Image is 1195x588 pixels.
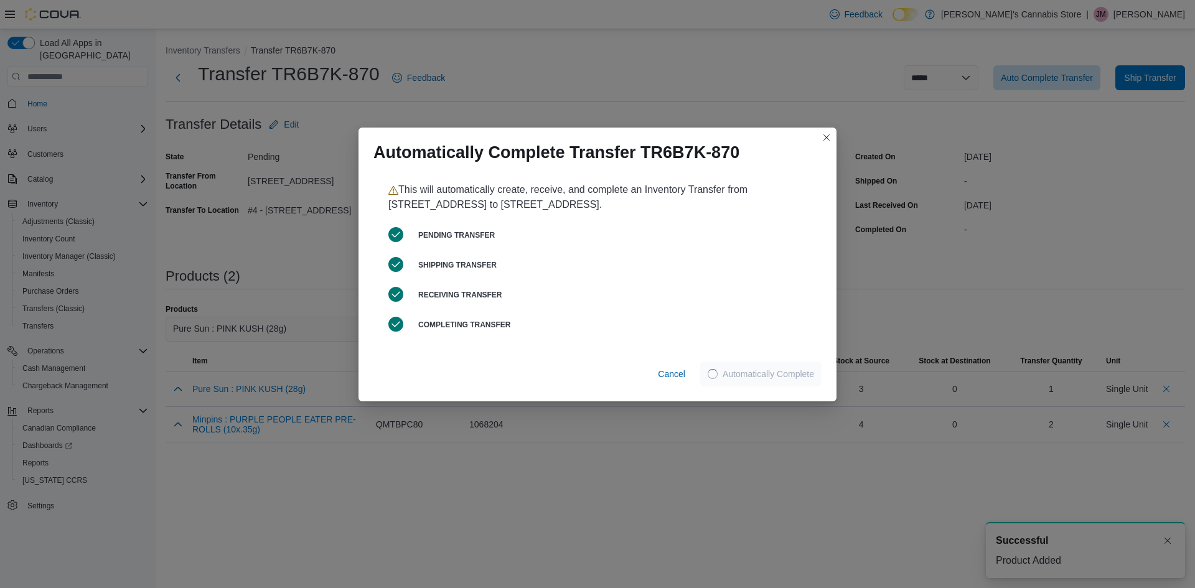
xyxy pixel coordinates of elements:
[653,362,690,386] button: Cancel
[418,290,807,300] h6: Receiving Transfer
[418,320,807,330] h6: Completing Transfer
[388,182,807,212] p: This will automatically create, receive, and complete an Inventory Transfer from [STREET_ADDRESS]...
[723,368,814,380] span: Automatically Complete
[373,142,739,162] h1: Automatically Complete Transfer TR6B7K-870
[418,230,807,240] h6: Pending Transfer
[819,130,834,145] button: Closes this modal window
[658,368,685,380] span: Cancel
[418,260,807,270] h6: Shipping Transfer
[707,368,719,380] span: Loading
[700,362,822,386] button: LoadingAutomatically Complete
